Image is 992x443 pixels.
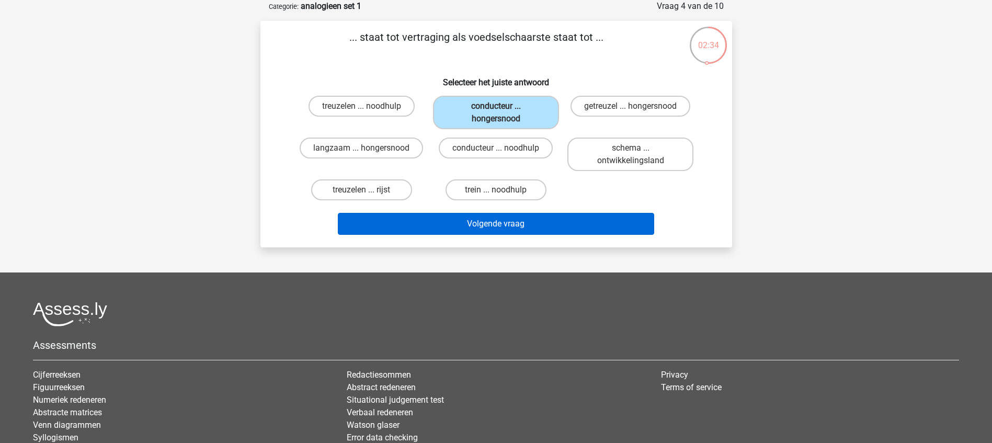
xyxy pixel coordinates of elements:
a: Privacy [661,370,688,380]
a: Numeriek redeneren [33,395,106,405]
label: langzaam ... hongersnood [300,138,423,158]
a: Watson glaser [347,420,400,430]
a: Situational judgement test [347,395,444,405]
h5: Assessments [33,339,959,351]
button: Volgende vraag [338,213,654,235]
h6: Selecteer het juiste antwoord [277,69,715,87]
a: Terms of service [661,382,722,392]
label: treuzelen ... rijst [311,179,412,200]
a: Redactiesommen [347,370,411,380]
a: Figuurreeksen [33,382,85,392]
label: conducteur ... noodhulp [439,138,553,158]
small: Categorie: [269,3,299,10]
p: ... staat tot vertraging als voedselschaarste staat tot ... [277,29,676,61]
label: trein ... noodhulp [446,179,546,200]
a: Error data checking [347,433,418,442]
a: Verbaal redeneren [347,407,413,417]
label: schema ... ontwikkelingsland [567,138,693,171]
label: getreuzel ... hongersnood [571,96,690,117]
label: conducteur ... hongersnood [433,96,559,129]
a: Abstract redeneren [347,382,416,392]
a: Syllogismen [33,433,78,442]
img: Assessly logo [33,302,107,326]
label: treuzelen ... noodhulp [309,96,415,117]
div: 02:34 [689,26,728,52]
a: Venn diagrammen [33,420,101,430]
strong: analogieen set 1 [301,1,361,11]
a: Abstracte matrices [33,407,102,417]
a: Cijferreeksen [33,370,81,380]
